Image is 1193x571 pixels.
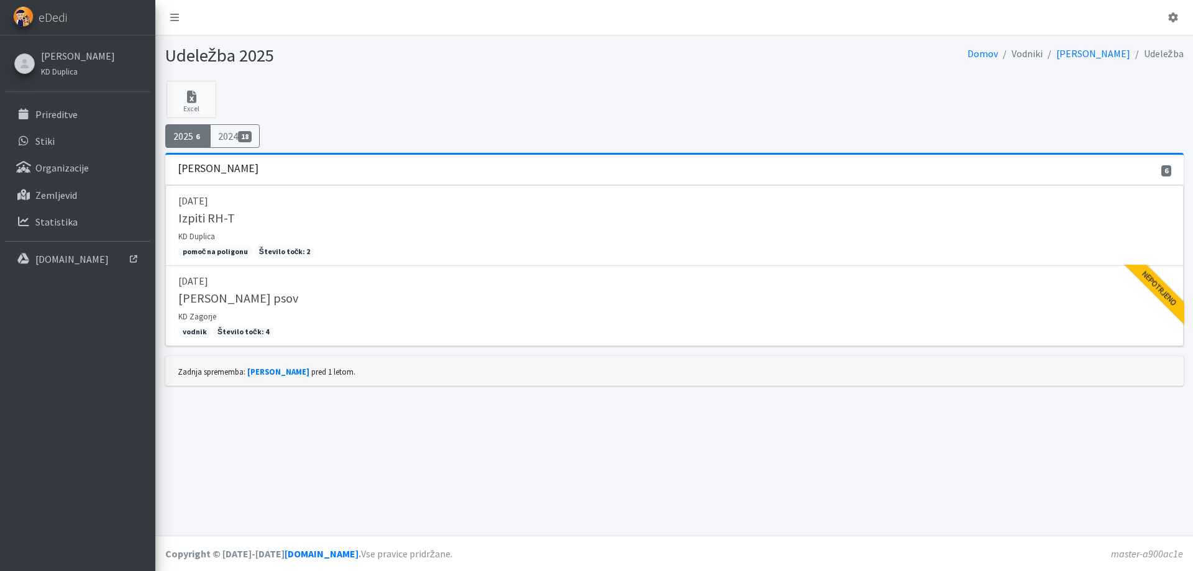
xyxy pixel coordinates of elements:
p: [DOMAIN_NAME] [35,253,109,265]
a: Prireditve [5,102,150,127]
span: 6 [193,131,203,142]
footer: Vse pravice pridržane. [155,536,1193,571]
a: Statistika [5,209,150,234]
h5: Izpiti RH-T [178,211,235,226]
span: Število točk: 2 [255,246,315,257]
li: Vodniki [998,45,1043,63]
span: 18 [238,131,252,142]
p: [DATE] [178,273,1171,288]
a: [PERSON_NAME] [247,367,309,377]
a: [DATE] [PERSON_NAME] psov KD Zagorje vodnik Število točk: 4 Nepotrjeno [165,266,1184,346]
a: Zemljevid [5,183,150,208]
small: KD Duplica [41,66,78,76]
small: Zadnja sprememba: pred 1 letom. [178,367,355,377]
strong: Copyright © [DATE]-[DATE] . [165,547,361,560]
h1: Udeležba 2025 [165,45,670,66]
em: master-a900ac1e [1111,547,1183,560]
img: eDedi [13,6,34,27]
p: Statistika [35,216,78,228]
span: vodnik [178,326,211,337]
p: Prireditve [35,108,78,121]
h3: [PERSON_NAME] [178,162,258,175]
a: Excel [167,81,216,118]
a: [DOMAIN_NAME] [5,247,150,272]
p: Zemljevid [35,189,77,201]
a: Domov [967,47,998,60]
li: Udeležba [1130,45,1184,63]
a: [PERSON_NAME] [41,48,115,63]
a: KD Duplica [41,63,115,78]
small: KD Duplica [178,231,215,241]
p: [DATE] [178,193,1171,208]
span: pomoč na poligonu [178,246,253,257]
span: Število točk: 4 [213,326,273,337]
a: Stiki [5,129,150,153]
a: [PERSON_NAME] [1056,47,1130,60]
span: 6 [1161,165,1171,176]
a: 202418 [210,124,260,148]
a: [DOMAIN_NAME] [285,547,359,560]
a: Organizacije [5,155,150,180]
a: [DATE] Izpiti RH-T KD Duplica pomoč na poligonu Število točk: 2 [165,185,1184,266]
small: KD Zagorje [178,311,216,321]
a: 20256 [165,124,211,148]
p: Organizacije [35,162,89,174]
span: eDedi [39,8,67,27]
p: Stiki [35,135,55,147]
h5: [PERSON_NAME] psov [178,291,298,306]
